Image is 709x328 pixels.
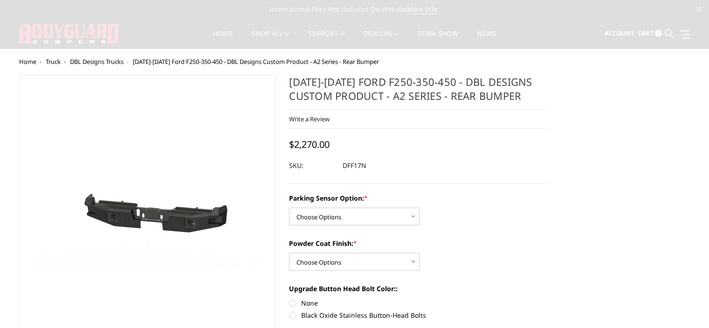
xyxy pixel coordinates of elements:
[364,30,399,49] a: Dealers
[289,298,546,308] label: None
[289,284,546,293] label: Upgrade Button Head Bolt Color::
[289,138,330,151] span: $2,270.00
[19,24,119,43] img: BODYGUARD BUMPERS
[213,30,233,49] a: Home
[407,5,438,14] a: More Info
[70,57,124,66] a: DBL Designs Trucks
[343,157,366,174] dd: DFF17N
[477,30,496,49] a: News
[19,57,36,66] a: Home
[289,75,546,110] h1: [DATE]-[DATE] Ford F250-350-450 - DBL Designs Custom Product - A2 Series - Rear Bumper
[289,157,336,174] dt: SKU:
[289,193,546,203] label: Parking Sensor Option:
[638,21,662,46] a: Cart 0
[133,57,379,66] span: [DATE]-[DATE] Ford F250-350-450 - DBL Designs Custom Product - A2 Series - Rear Bumper
[289,238,546,248] label: Powder Coat Finish:
[605,29,634,37] span: Account
[289,310,546,320] label: Black Oxide Stainless Button-Head Bolts
[308,30,345,49] a: Support
[418,30,458,49] a: SEMA Show
[289,115,330,123] a: Write a Review
[638,29,654,37] span: Cart
[46,57,61,66] a: Truck
[655,30,662,37] span: 0
[252,30,289,49] a: shop all
[605,21,634,46] a: Account
[31,159,264,270] img: 2017-2022 Ford F250-350-450 - DBL Designs Custom Product - A2 Series - Rear Bumper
